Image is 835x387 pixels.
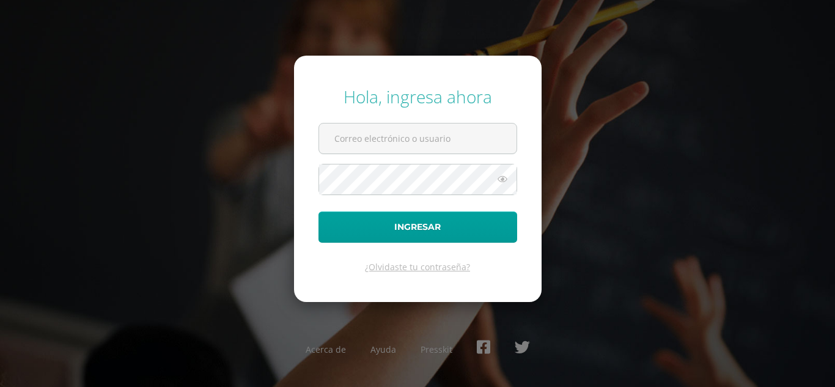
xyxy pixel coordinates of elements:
[365,261,470,273] a: ¿Olvidaste tu contraseña?
[306,344,346,355] a: Acerca de
[318,212,517,243] button: Ingresar
[421,344,452,355] a: Presskit
[370,344,396,355] a: Ayuda
[319,123,517,153] input: Correo electrónico o usuario
[318,85,517,108] div: Hola, ingresa ahora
